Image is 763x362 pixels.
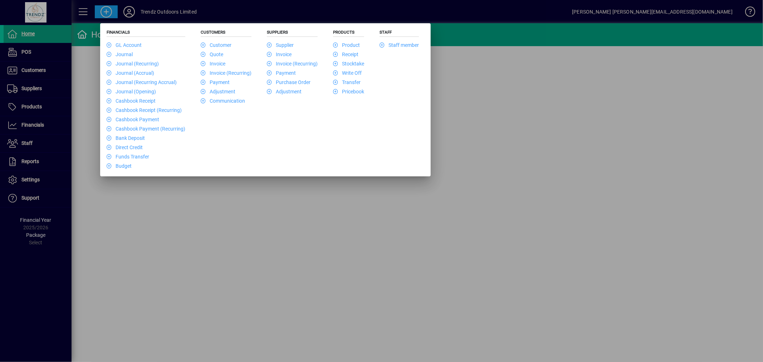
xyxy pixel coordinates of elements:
[267,30,318,37] h5: Suppliers
[267,70,296,76] a: Payment
[267,79,310,85] a: Purchase Order
[201,52,223,57] a: Quote
[380,42,419,48] a: Staff member
[107,30,185,37] h5: Financials
[201,70,251,76] a: Invoice (Recurring)
[267,42,294,48] a: Supplier
[201,89,235,94] a: Adjustment
[201,30,251,37] h5: Customers
[107,163,132,169] a: Budget
[267,61,318,67] a: Invoice (Recurring)
[201,79,230,85] a: Payment
[333,70,362,76] a: Write Off
[333,89,364,94] a: Pricebook
[201,42,231,48] a: Customer
[107,52,133,57] a: Journal
[201,98,245,104] a: Communication
[107,126,185,132] a: Cashbook Payment (Recurring)
[107,70,154,76] a: Journal (Accrual)
[333,42,360,48] a: Product
[333,52,358,57] a: Receipt
[107,79,177,85] a: Journal (Recurring Accrual)
[107,107,182,113] a: Cashbook Receipt (Recurring)
[107,154,149,160] a: Funds Transfer
[107,42,142,48] a: GL Account
[107,98,156,104] a: Cashbook Receipt
[201,61,225,67] a: Invoice
[333,61,364,67] a: Stocktake
[107,89,156,94] a: Journal (Opening)
[267,52,292,57] a: Invoice
[333,79,361,85] a: Transfer
[267,89,302,94] a: Adjustment
[107,61,159,67] a: Journal (Recurring)
[107,117,159,122] a: Cashbook Payment
[107,135,145,141] a: Bank Deposit
[333,30,364,37] h5: Products
[107,145,143,150] a: Direct Credit
[380,30,419,37] h5: Staff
